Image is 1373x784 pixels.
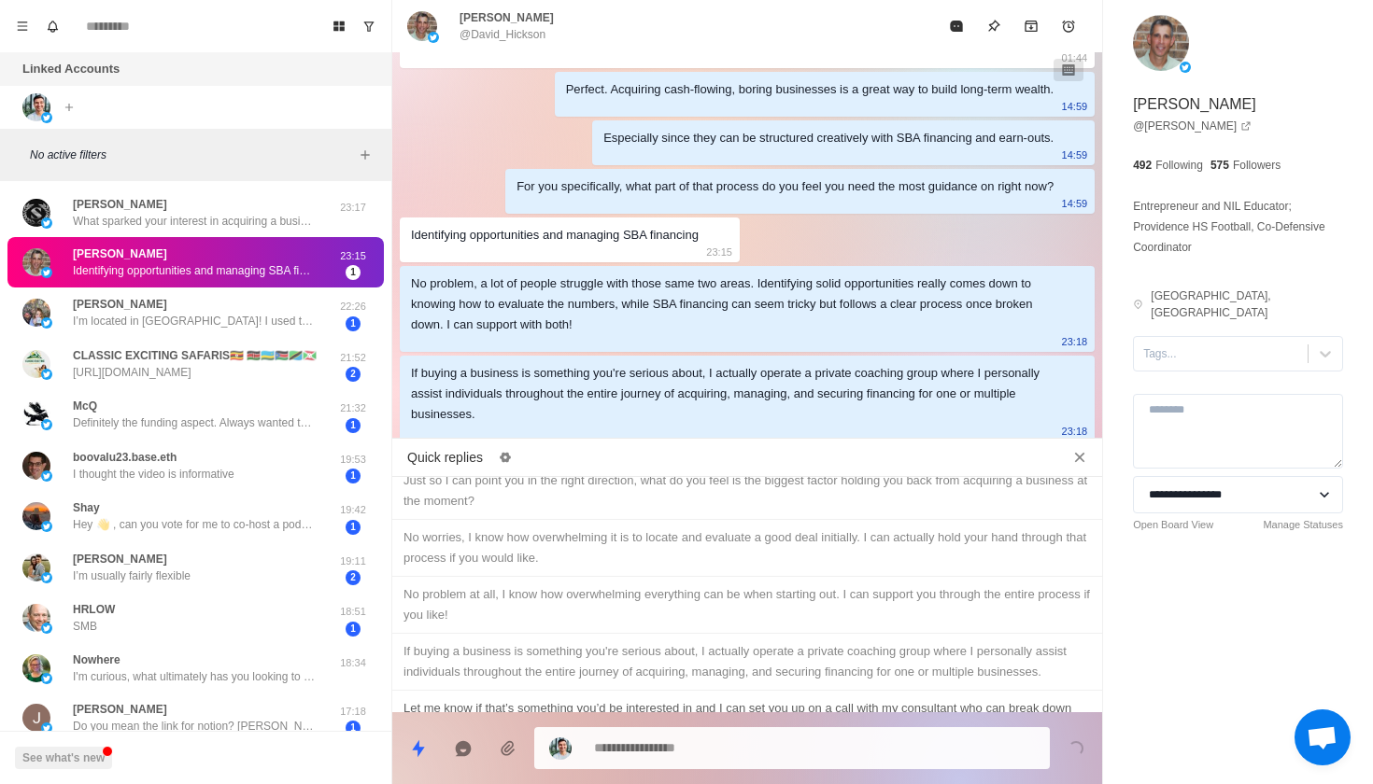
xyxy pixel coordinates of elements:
[73,414,316,431] p: Definitely the funding aspect. Always wanted to do this but the funding has always been my barrie...
[73,245,167,262] p: [PERSON_NAME]
[411,273,1054,335] div: No problem, a lot of people struggle with those same two areas. Identifying solid opportunities r...
[346,469,361,483] span: 1
[330,248,376,264] p: 23:15
[41,623,52,634] img: picture
[489,730,527,767] button: Add media
[346,520,361,535] span: 1
[41,470,52,482] img: picture
[22,704,50,732] img: picture
[403,527,1091,568] div: No worries, I know how overwhelming it is to locate and evaluate a good deal initially. I can act...
[445,730,482,767] button: Reply with AI
[22,654,50,682] img: picture
[73,718,316,735] p: Do you mean the link for notion? [PERSON_NAME] I need to reschedule [DATE] meeting. How do I go a...
[428,32,439,43] img: picture
[324,11,354,41] button: Board View
[22,350,50,378] img: picture
[73,466,234,483] p: I thought the video is informative
[41,722,52,734] img: picture
[41,317,52,329] img: picture
[1133,157,1152,174] p: 492
[22,199,50,227] img: picture
[73,296,167,313] p: [PERSON_NAME]
[73,668,316,685] p: I'm curious, what ultimately has you looking to acquiring a cash-flowing business?
[30,147,354,163] p: No active filters
[22,248,50,276] img: picture
[400,730,437,767] button: Quick replies
[73,551,167,567] p: [PERSON_NAME]
[1151,287,1343,321] p: [GEOGRAPHIC_DATA], [GEOGRAPHIC_DATA]
[1263,517,1343,533] a: Manage Statuses
[1012,7,1050,45] button: Archive
[73,516,316,533] p: Hey 👋 , can you vote for me to co-host a podcast event hosted by Spotify and Google? As one of th...
[41,521,52,532] img: picture
[517,176,1054,197] div: For you specifically, what part of that process do you feel you need the most guidance on right now?
[73,213,316,230] p: What sparked your interest in acquiring a business, and where are you located? I might be able to...
[22,93,50,121] img: picture
[1155,157,1203,174] p: Following
[346,721,361,735] span: 1
[1295,709,1351,765] div: Open chat
[73,499,100,516] p: Shay
[975,7,1012,45] button: Pin
[330,502,376,518] p: 19:42
[22,553,50,581] img: picture
[73,262,316,279] p: Identifying opportunities and managing SBA financing
[73,601,115,618] p: HRLOW
[330,604,376,620] p: 18:51
[73,567,191,584] p: I’m usually fairly flexible
[1050,7,1087,45] button: Add reminder
[41,112,52,123] img: picture
[73,449,177,466] p: boovalu23.base.eth
[460,26,545,43] p: @David_Hickson
[73,618,97,635] p: SMB
[346,367,361,382] span: 2
[41,217,52,229] img: picture
[1210,157,1229,174] p: 575
[403,584,1091,625] div: No problem at all, I know how overwhelming everything can be when starting out. I can support you...
[1062,145,1088,165] p: 14:59
[330,299,376,315] p: 22:26
[73,364,191,381] p: [URL][DOMAIN_NAME]
[22,299,50,327] img: picture
[490,442,520,472] button: Edit quick replies
[407,11,437,41] img: picture
[1133,196,1343,258] p: Entrepreneur and NIL Educator; Providence HS Football, Co-Defensive Coordinator
[1233,157,1281,174] p: Followers
[22,60,120,78] p: Linked Accounts
[566,79,1054,100] div: Perfect. Acquiring cash-flowing, boring businesses is a great way to build long-term wealth.
[58,96,80,119] button: Add account
[1133,93,1256,116] p: [PERSON_NAME]
[1062,193,1088,214] p: 14:59
[73,651,120,668] p: Nowhere
[330,553,376,569] p: 19:11
[403,641,1091,682] div: If buying a business is something you're serious about, I actually operate a private coaching gro...
[1057,730,1095,767] button: Send message
[73,701,167,718] p: [PERSON_NAME]
[41,267,52,278] img: picture
[73,347,317,364] p: CLASSIC EXCITING SAFARIS🇺🇬 🇰🇪🇷🇼🇸🇸🇹🇿🇧🇮
[22,400,50,428] img: picture
[330,400,376,416] p: 21:32
[330,452,376,468] p: 19:53
[330,655,376,671] p: 18:34
[1133,118,1252,134] a: @[PERSON_NAME]
[706,242,732,262] p: 23:15
[346,265,361,280] span: 1
[354,144,376,166] button: Add filters
[1180,62,1191,73] img: picture
[1133,517,1213,533] a: Open Board View
[938,7,975,45] button: Mark as read
[1133,15,1189,71] img: picture
[411,363,1054,425] div: If buying a business is something you're serious about, I actually operate a private coaching gro...
[41,369,52,380] img: picture
[73,398,97,414] p: McQ
[403,470,1091,511] div: Just so I can point you in the right direction, what do you feel is the biggest factor holding yo...
[411,225,699,245] div: Identifying opportunities and managing SBA financing
[354,11,384,41] button: Show unread conversations
[603,128,1054,148] div: Especially since they can be structured creatively with SBA financing and earn-outs.
[346,570,361,585] span: 2
[1062,331,1088,352] p: 23:18
[1065,442,1095,472] button: Close quick replies
[15,747,112,769] button: See what's new
[22,452,50,480] img: picture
